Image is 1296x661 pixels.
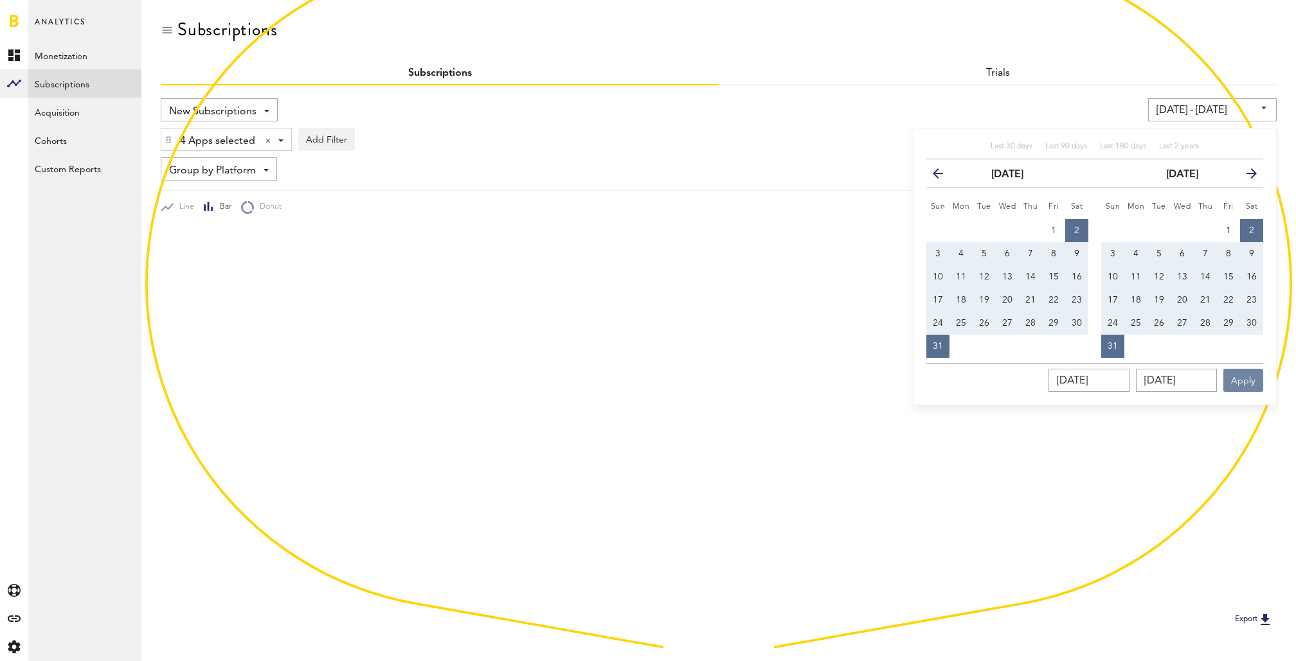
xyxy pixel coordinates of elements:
button: 30 [1240,312,1263,335]
button: 22 [1042,288,1065,312]
button: 18 [1124,288,1147,312]
span: 20 [1002,295,1013,304]
button: 27 [1171,312,1194,335]
button: 24 [1101,312,1124,335]
button: 16 [1065,265,1088,288]
span: 24 [933,319,943,328]
button: 17 [926,288,950,312]
button: 14 [1194,265,1217,288]
small: Sunday [1106,203,1120,211]
span: 14 [1025,272,1036,281]
button: 17 [1101,288,1124,312]
span: 16 [1246,272,1257,281]
button: 24 [926,312,950,335]
span: New Subscriptions [169,101,256,123]
span: 23 [1072,295,1082,304]
button: 15 [1042,265,1065,288]
a: Monetization [28,41,141,69]
span: 24 [1108,319,1118,328]
span: 10 [933,272,943,281]
button: 30 [1065,312,1088,335]
span: 4 [1133,249,1138,258]
img: Export [1257,612,1273,627]
button: 1 [1217,219,1240,242]
button: 10 [1101,265,1124,288]
a: Acquisition [28,98,141,126]
button: 11 [1124,265,1147,288]
button: 31 [1101,335,1124,358]
span: 28 [1025,319,1036,328]
button: 28 [1019,312,1042,335]
span: Line [174,202,194,213]
span: 26 [1154,319,1164,328]
span: 21 [1200,295,1210,304]
span: 5 [982,249,987,258]
button: 13 [996,265,1019,288]
small: Saturday [1071,203,1083,211]
span: 16 [1072,272,1082,281]
button: 16 [1240,265,1263,288]
span: 13 [1002,272,1013,281]
span: 9 [1074,249,1079,258]
span: 13 [1177,272,1187,281]
small: Sunday [931,203,946,211]
small: Wednesday [999,203,1016,211]
span: Last 180 days [1100,143,1146,150]
span: 5 [1156,249,1162,258]
button: 29 [1217,312,1240,335]
span: 19 [1154,295,1164,304]
button: 20 [1171,288,1194,312]
button: 26 [973,312,996,335]
span: 19 [979,295,989,304]
button: 3 [926,242,950,265]
span: 3 [1110,249,1115,258]
span: 14 [1200,272,1210,281]
button: 19 [1147,288,1171,312]
button: 29 [1042,312,1065,335]
button: 15 [1217,265,1240,288]
span: Donut [254,202,282,213]
small: Wednesday [1174,203,1191,211]
span: 21 [1025,295,1036,304]
button: 6 [1171,242,1194,265]
span: 27 [1177,319,1187,328]
button: 4 [1124,242,1147,265]
span: 7 [1203,249,1208,258]
span: 26 [979,319,989,328]
button: 25 [950,312,973,335]
span: 10 [1108,272,1118,281]
small: Friday [1048,203,1059,211]
span: 6 [1180,249,1185,258]
button: 2 [1065,219,1088,242]
button: 5 [973,242,996,265]
button: 25 [1124,312,1147,335]
img: trash_awesome_blue.svg [165,135,172,144]
button: Add Filter [298,128,355,151]
input: __/__/____ [1048,369,1129,392]
span: 1 [1051,226,1056,235]
span: 31 [933,342,943,351]
span: 1 [1226,226,1231,235]
button: 9 [1240,242,1263,265]
span: 8 [1226,249,1231,258]
small: Saturday [1246,203,1258,211]
span: 30 [1072,319,1082,328]
button: Export [1231,611,1277,628]
span: Last 2 years [1159,143,1199,150]
span: 12 [1154,272,1164,281]
span: 11 [956,272,966,281]
div: Delete [161,128,175,150]
button: 7 [1019,242,1042,265]
button: 18 [950,288,973,312]
button: 23 [1065,288,1088,312]
span: 11 [1131,272,1141,281]
span: Last 90 days [1045,143,1087,150]
span: 31 [1108,342,1118,351]
button: 4 [950,242,973,265]
span: 25 [956,319,966,328]
input: __/__/____ [1136,369,1217,392]
button: 31 [926,335,950,358]
button: 13 [1171,265,1194,288]
span: 7 [1028,249,1033,258]
span: 23 [1246,295,1257,304]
